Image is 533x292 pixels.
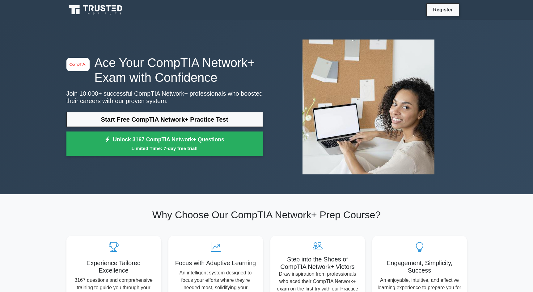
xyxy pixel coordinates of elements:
[66,112,263,127] a: Start Free CompTIA Network+ Practice Test
[275,256,360,270] h5: Step into the Shoes of CompTIA Network+ Victors
[66,209,467,221] h2: Why Choose Our CompTIA Network+ Prep Course?
[74,145,255,152] small: Limited Time: 7-day free trial!
[173,259,258,267] h5: Focus with Adaptive Learning
[377,259,462,274] h5: Engagement, Simplicity, Success
[429,6,456,14] a: Register
[66,55,263,85] h1: Ace Your CompTIA Network+ Exam with Confidence
[71,259,156,274] h5: Experience Tailored Excellence
[66,90,263,105] p: Join 10,000+ successful CompTIA Network+ professionals who boosted their careers with our proven ...
[66,131,263,156] a: Unlock 3167 CompTIA Network+ QuestionsLimited Time: 7-day free trial!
